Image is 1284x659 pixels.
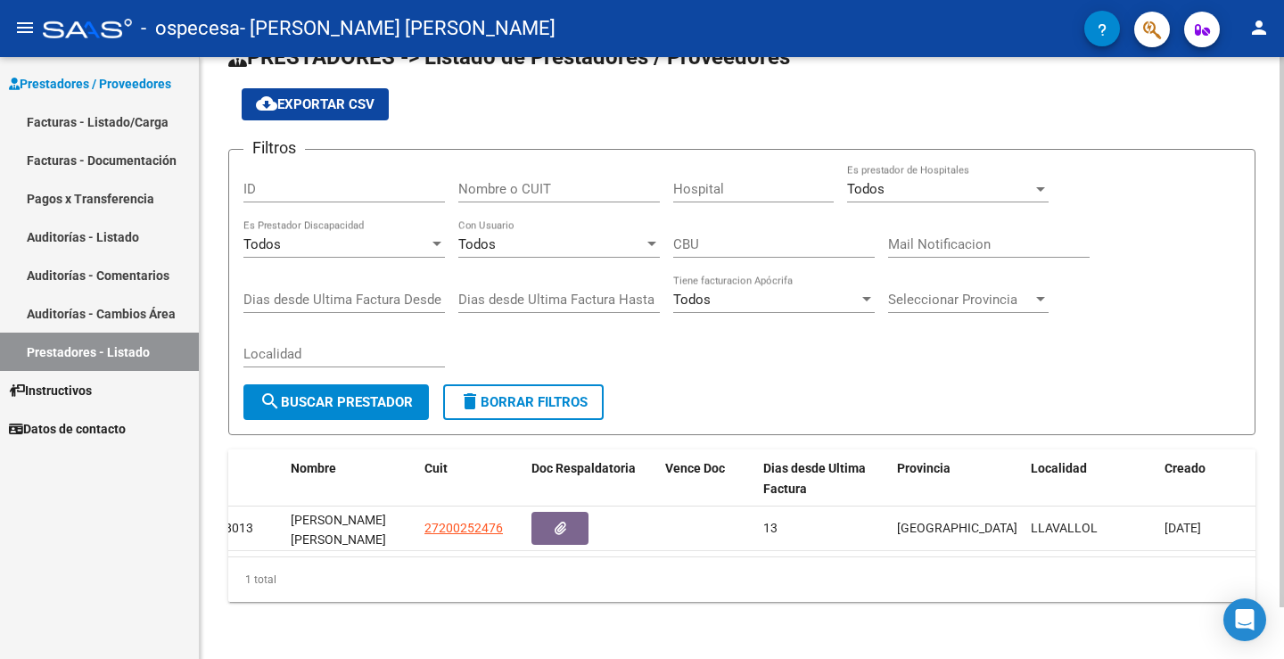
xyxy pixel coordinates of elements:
datatable-header-cell: Vence Doc [658,449,756,508]
span: 13 [763,521,778,535]
mat-icon: menu [14,17,36,38]
datatable-header-cell: Localidad [1024,449,1157,508]
h3: Filtros [243,136,305,161]
span: Localidad [1031,461,1087,475]
span: PRESTADORES -> Listado de Prestadores / Proveedores [228,45,790,70]
button: Exportar CSV [242,88,389,120]
span: Vence Doc [665,461,725,475]
datatable-header-cell: Nombre [284,449,417,508]
span: Provincia [897,461,951,475]
span: Buscar Prestador [259,394,413,410]
datatable-header-cell: Doc Respaldatoria [524,449,658,508]
button: Buscar Prestador [243,384,429,420]
span: - ospecesa [141,9,240,48]
span: [DATE] [1165,521,1201,535]
span: Todos [243,236,281,252]
span: Todos [458,236,496,252]
span: Nombre [291,461,336,475]
span: LLAVALLOL [1031,521,1098,535]
div: 1 total [228,557,1255,602]
datatable-header-cell: Provincia [890,449,1024,508]
datatable-header-cell: Creado [1157,449,1255,508]
span: Doc Respaldatoria [531,461,636,475]
span: Dias desde Ultima Factura [763,461,866,496]
span: Instructivos [9,381,92,400]
span: Borrar Filtros [459,394,588,410]
span: - [PERSON_NAME] [PERSON_NAME] [240,9,556,48]
span: [GEOGRAPHIC_DATA] [897,521,1017,535]
span: Cuit [424,461,448,475]
span: Exportar CSV [256,96,374,112]
span: Creado [1165,461,1206,475]
span: Prestadores / Proveedores [9,74,171,94]
button: Borrar Filtros [443,384,604,420]
span: Seleccionar Provincia [888,292,1033,308]
mat-icon: delete [459,391,481,412]
datatable-header-cell: Cuit [417,449,524,508]
div: Open Intercom Messenger [1223,598,1266,641]
span: 198013 [210,521,253,535]
span: 27200252476 [424,521,503,535]
div: [PERSON_NAME] [PERSON_NAME] [291,510,410,548]
span: Datos de contacto [9,419,126,439]
span: Todos [847,181,885,197]
mat-icon: search [259,391,281,412]
datatable-header-cell: ID [203,449,284,508]
mat-icon: cloud_download [256,93,277,114]
mat-icon: person [1248,17,1270,38]
datatable-header-cell: Dias desde Ultima Factura [756,449,890,508]
span: Todos [673,292,711,308]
